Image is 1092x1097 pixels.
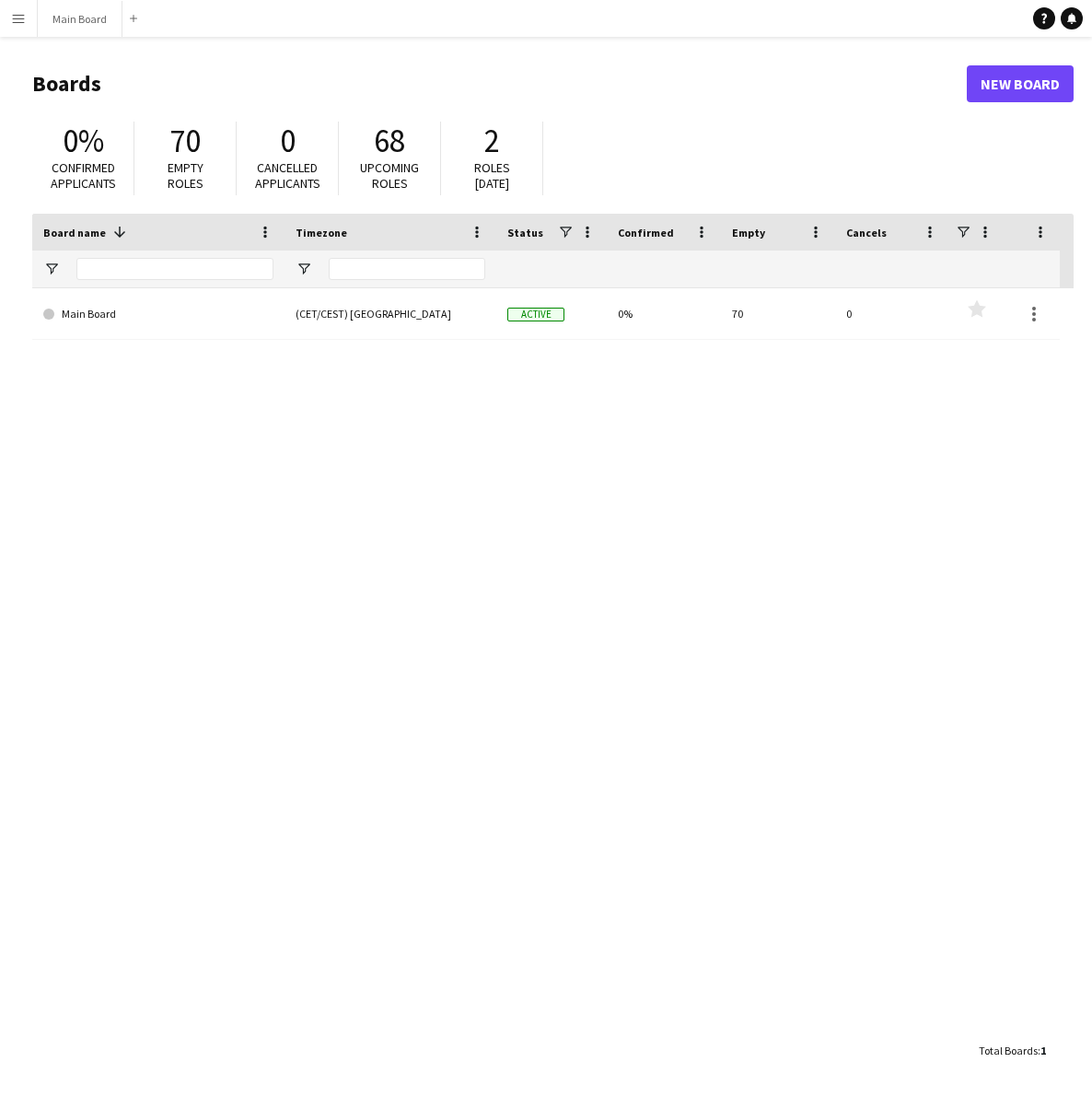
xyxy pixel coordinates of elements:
a: New Board [967,65,1074,102]
div: (CET/CEST) [GEOGRAPHIC_DATA] [285,288,496,339]
span: Cancelled applicants [255,159,320,192]
span: Active [507,308,564,321]
span: Timezone [296,226,347,239]
button: Open Filter Menu [296,261,312,277]
div: 0% [607,288,721,339]
span: Confirmed applicants [51,159,116,192]
span: Cancels [846,226,887,239]
button: Open Filter Menu [43,261,60,277]
span: Roles [DATE] [474,159,510,192]
span: 68 [374,121,405,161]
span: 70 [169,121,201,161]
span: Empty [732,226,765,239]
span: Empty roles [168,159,203,192]
span: 0 [280,121,296,161]
span: 0% [63,121,104,161]
span: Board name [43,226,106,239]
span: Upcoming roles [360,159,419,192]
input: Timezone Filter Input [329,258,485,280]
div: 0 [835,288,949,339]
h1: Boards [32,70,967,98]
span: Total Boards [979,1044,1038,1057]
button: Main Board [38,1,122,37]
span: 1 [1040,1044,1046,1057]
div: : [979,1033,1046,1068]
a: Main Board [43,288,273,340]
div: 70 [721,288,835,339]
span: Confirmed [618,226,674,239]
input: Board name Filter Input [76,258,273,280]
span: 2 [484,121,500,161]
span: Status [507,226,543,239]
